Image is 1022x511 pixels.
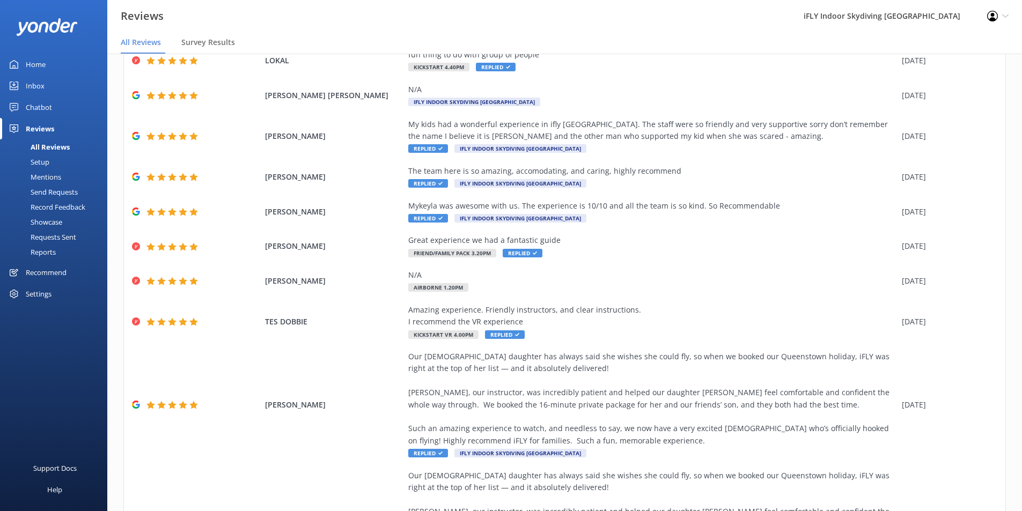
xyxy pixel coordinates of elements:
div: Record Feedback [6,199,85,214]
div: Inbox [26,75,45,97]
span: Kickstart VR 4.00pm [408,330,479,339]
img: yonder-white-logo.png [16,18,78,36]
span: iFLY Indoor Skydiving [GEOGRAPHIC_DATA] [454,144,586,153]
div: [DATE] [902,399,992,411]
div: Settings [26,283,52,305]
div: Home [26,54,46,75]
div: Support Docs [33,457,77,479]
span: [PERSON_NAME] [265,206,403,218]
div: Our [DEMOGRAPHIC_DATA] daughter has always said she wishes she could fly, so when we booked our Q... [408,351,896,447]
h3: Reviews [121,8,164,25]
div: Send Requests [6,184,78,199]
a: All Reviews [6,139,107,154]
div: [DATE] [902,90,992,101]
span: [PERSON_NAME] [PERSON_NAME] [265,90,403,101]
span: Replied [503,249,542,257]
div: fun thing to do with group of people [408,49,896,61]
div: [DATE] [902,275,992,287]
div: All Reviews [6,139,70,154]
div: Showcase [6,214,62,229]
div: [DATE] [902,240,992,252]
span: Survey Results [181,37,235,48]
div: Setup [6,154,49,169]
a: Record Feedback [6,199,107,214]
div: Help [47,479,62,500]
div: Mykeyla was awesome with us. The experience is 10/10 and all the team is so kind. So Recommendable [408,200,896,212]
div: [DATE] [902,55,992,66]
span: LOKAL [265,55,403,66]
span: [PERSON_NAME] [265,240,403,252]
a: Mentions [6,169,107,184]
div: Amazing experience. Friendly instructors, and clear instructions. I recommend the VR experience [408,304,896,328]
span: Airborne 1.20pm [408,283,468,292]
a: Setup [6,154,107,169]
span: [PERSON_NAME] [265,171,403,183]
div: N/A [408,269,896,281]
div: Great experience we had a fantastic guide [408,234,896,246]
span: [PERSON_NAME] [265,399,403,411]
a: Reports [6,245,107,260]
div: Reviews [26,118,54,139]
span: Replied [408,179,448,188]
a: Send Requests [6,184,107,199]
div: N/A [408,84,896,95]
span: [PERSON_NAME] [265,275,403,287]
div: Requests Sent [6,229,76,245]
span: iFLY Indoor Skydiving [GEOGRAPHIC_DATA] [454,214,586,223]
span: iFLY Indoor Skydiving [GEOGRAPHIC_DATA] [454,449,586,457]
div: My kids had a wonderful experience in ifly [GEOGRAPHIC_DATA]. The staff were so friendly and very... [408,119,896,143]
div: [DATE] [902,206,992,218]
div: Reports [6,245,56,260]
span: Replied [485,330,525,339]
div: [DATE] [902,171,992,183]
a: Showcase [6,214,107,229]
span: Replied [408,449,448,457]
div: Chatbot [26,97,52,118]
div: Mentions [6,169,61,184]
span: [PERSON_NAME] [265,130,403,142]
div: The team here is so amazing, accomodating, and caring, highly recommend [408,165,896,177]
div: Recommend [26,262,67,283]
span: Replied [408,144,448,153]
span: Kickstart 4.40pm [408,63,469,71]
span: TES DOBBIE [265,316,403,328]
span: iFLY Indoor Skydiving [GEOGRAPHIC_DATA] [408,98,540,106]
span: Replied [408,214,448,223]
div: [DATE] [902,130,992,142]
span: Replied [476,63,516,71]
div: [DATE] [902,316,992,328]
span: Friend/Family Pack 3.20pm [408,249,496,257]
span: iFLY Indoor Skydiving [GEOGRAPHIC_DATA] [454,179,586,188]
a: Requests Sent [6,229,107,245]
span: All Reviews [121,37,161,48]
